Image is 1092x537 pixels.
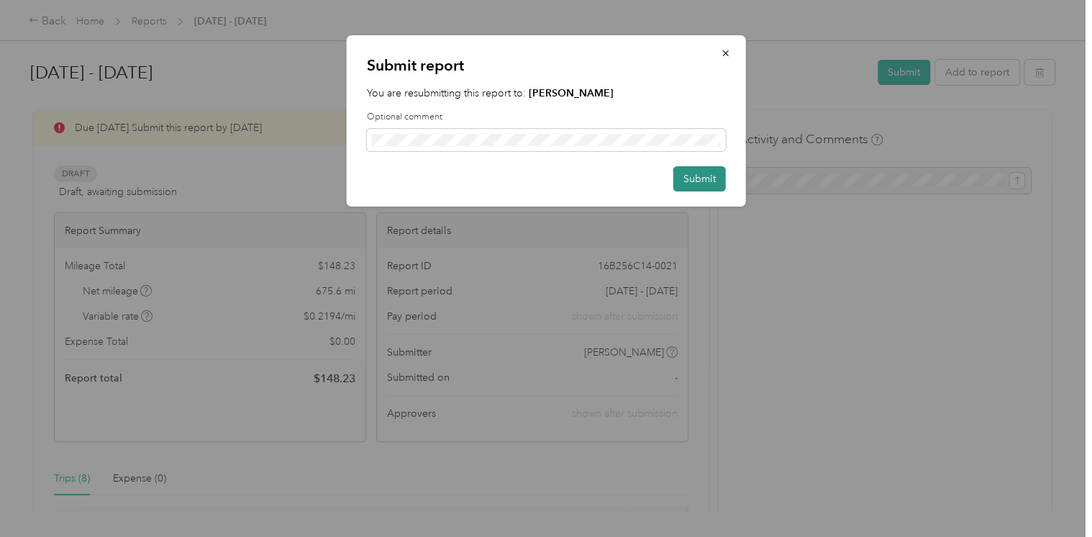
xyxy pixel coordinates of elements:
label: Optional comment [367,111,726,124]
p: You are resubmitting this report to: [367,86,726,101]
button: Submit [673,166,726,191]
p: Submit report [367,55,726,76]
strong: [PERSON_NAME] [529,87,614,99]
iframe: Everlance-gr Chat Button Frame [1011,456,1092,537]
